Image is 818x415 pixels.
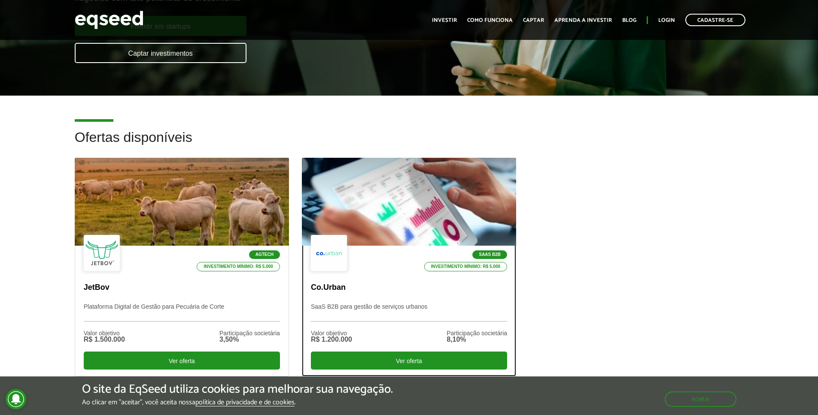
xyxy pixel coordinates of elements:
p: Co.Urban [311,283,507,292]
div: 3,50% [219,336,280,343]
button: Aceitar [665,391,736,407]
a: Captar investimentos [75,43,246,63]
p: Ao clicar em "aceitar", você aceita nossa . [82,398,393,406]
div: 8,10% [447,336,507,343]
a: Aprenda a investir [554,18,612,23]
a: Cadastre-se [685,14,745,26]
a: Como funciona [467,18,513,23]
a: política de privacidade e de cookies [195,399,295,406]
a: Login [658,18,675,23]
p: Investimento mínimo: R$ 5.000 [197,262,280,271]
div: Valor objetivo [84,330,125,336]
a: Agtech Investimento mínimo: R$ 5.000 JetBov Plataforma Digital de Gestão para Pecuária de Corte V... [75,158,289,376]
p: Plataforma Digital de Gestão para Pecuária de Corte [84,303,280,322]
div: Participação societária [219,330,280,336]
div: Valor objetivo [311,330,352,336]
h2: Ofertas disponíveis [75,130,744,158]
p: SaaS B2B para gestão de serviços urbanos [311,303,507,322]
div: R$ 1.200.000 [311,336,352,343]
div: Participação societária [447,330,507,336]
p: JetBov [84,283,280,292]
a: SaaS B2B Investimento mínimo: R$ 5.000 Co.Urban SaaS B2B para gestão de serviços urbanos Valor ob... [302,158,516,376]
a: Investir [432,18,457,23]
a: Captar [523,18,544,23]
img: EqSeed [75,9,143,31]
a: Blog [622,18,636,23]
div: Ver oferta [84,352,280,370]
p: Agtech [249,250,280,259]
div: Ver oferta [311,352,507,370]
p: Investimento mínimo: R$ 5.000 [424,262,508,271]
h5: O site da EqSeed utiliza cookies para melhorar sua navegação. [82,383,393,396]
p: SaaS B2B [472,250,507,259]
div: R$ 1.500.000 [84,336,125,343]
